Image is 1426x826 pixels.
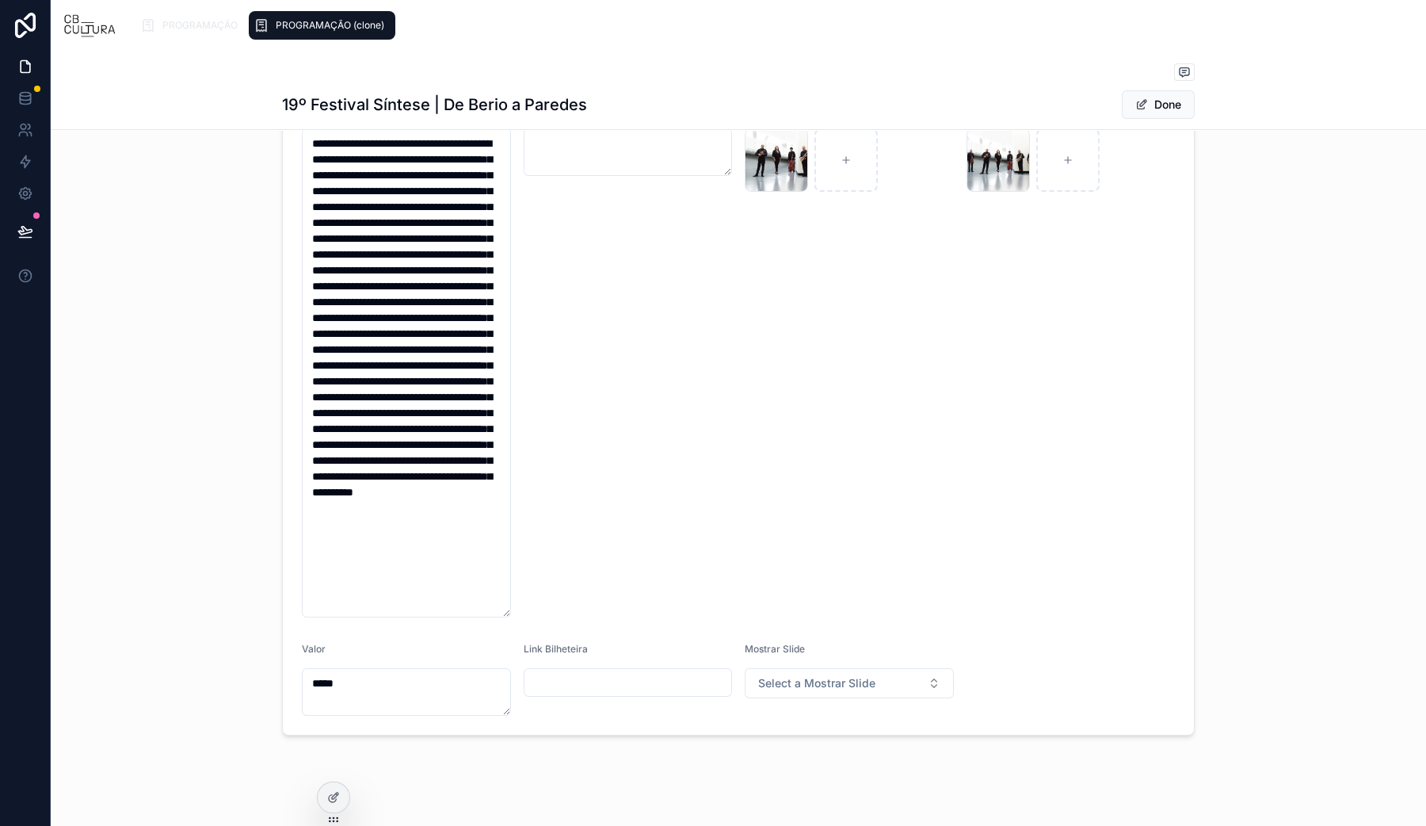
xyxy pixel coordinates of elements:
[302,643,326,655] span: Valor
[135,11,249,40] a: PROGRAMAÇÃO
[745,643,805,655] span: Mostrar Slide
[758,675,875,691] span: Select a Mostrar Slide
[276,19,384,32] span: PROGRAMAÇÃO (clone)
[1122,90,1195,119] button: Done
[745,668,954,698] button: Select Button
[282,94,587,116] h1: 19º Festival Síntese | De Berio a Paredes
[129,8,1413,43] div: scrollable content
[162,19,238,32] span: PROGRAMAÇÃO
[524,643,588,655] span: Link Bilheteira
[63,13,116,38] img: App logo
[249,11,395,40] a: PROGRAMAÇÃO (clone)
